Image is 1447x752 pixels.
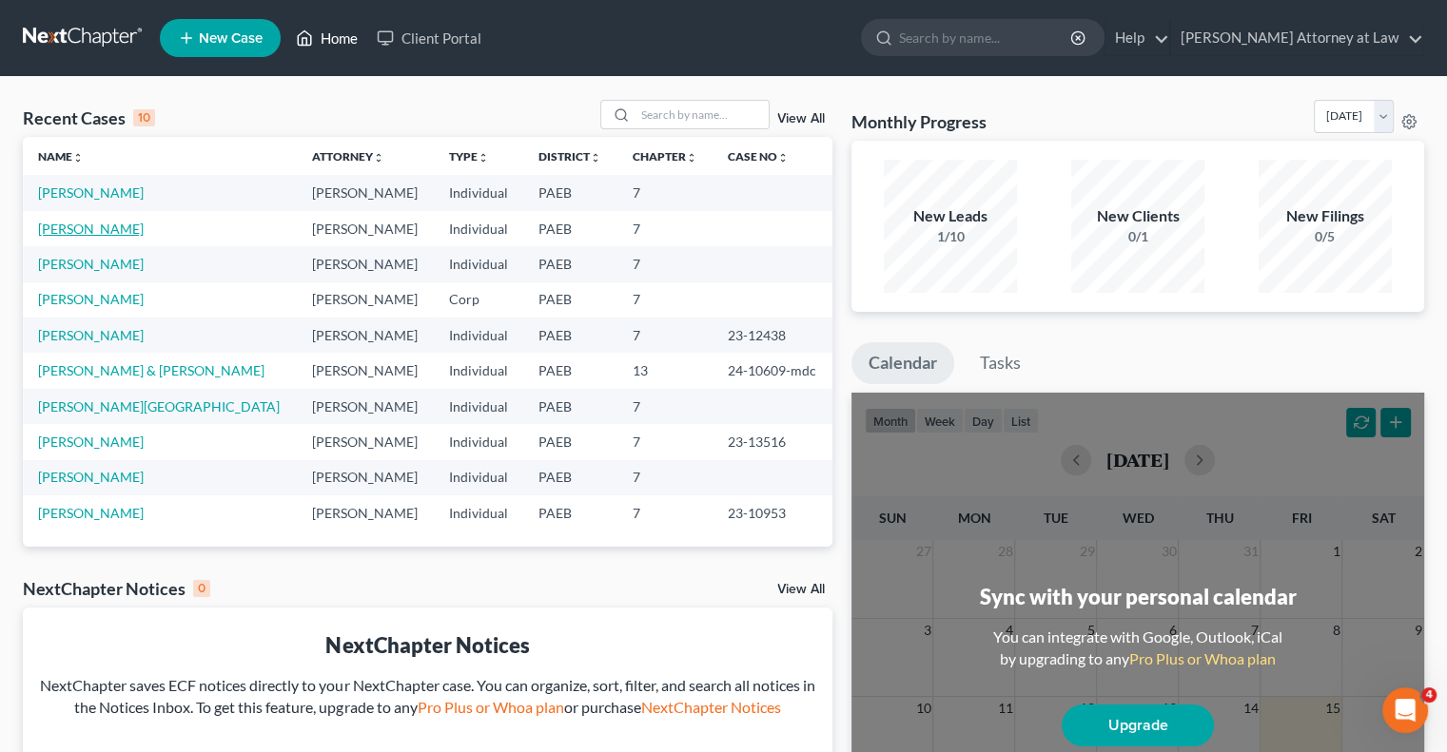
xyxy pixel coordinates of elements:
td: Individual [433,318,523,353]
td: Individual [433,495,523,530]
a: Typeunfold_more [448,149,488,164]
a: Upgrade [1062,704,1214,746]
h3: Monthly Progress [851,110,987,133]
td: [PERSON_NAME] [297,211,434,246]
td: PAEB [523,424,617,459]
div: NextChapter Notices [23,577,210,600]
a: Calendar [851,342,954,384]
iframe: Intercom live chat [1382,687,1428,733]
div: New Filings [1259,205,1392,227]
td: PAEB [523,246,617,281]
td: 23-12438 [713,318,832,353]
td: Individual [433,424,523,459]
td: Individual [433,211,523,246]
a: View All [777,112,825,125]
td: [PERSON_NAME] [297,318,434,353]
td: 7 [617,246,714,281]
td: 24-10609-mdc [713,353,832,388]
td: 7 [617,211,714,246]
i: unfold_more [777,152,789,164]
div: New Leads [884,205,1017,227]
td: [PERSON_NAME] [297,282,434,318]
div: NextChapter saves ECF notices directly to your NextChapter case. You can organize, sort, filter, ... [38,675,817,719]
a: [PERSON_NAME] & [PERSON_NAME] [38,362,264,378]
a: Pro Plus or Whoa plan [417,698,563,716]
td: PAEB [523,389,617,424]
td: Individual [433,389,523,424]
a: Nameunfold_more [38,149,84,164]
td: [PERSON_NAME] [297,175,434,210]
a: Pro Plus or Whoa plan [1129,649,1276,667]
td: PAEB [523,175,617,210]
td: 23-13516 [713,424,832,459]
a: NextChapter Notices [640,698,780,716]
a: Chapterunfold_more [633,149,697,164]
a: [PERSON_NAME] [38,256,144,272]
div: 1/10 [884,227,1017,246]
td: [PERSON_NAME] [297,460,434,495]
a: [PERSON_NAME][GEOGRAPHIC_DATA] [38,398,280,415]
td: [PERSON_NAME] [297,495,434,530]
td: PAEB [523,318,617,353]
a: [PERSON_NAME] [38,184,144,201]
td: PAEB [523,211,617,246]
div: You can integrate with Google, Outlook, iCal by upgrading to any [986,627,1290,670]
td: 7 [617,424,714,459]
i: unfold_more [373,152,384,164]
a: [PERSON_NAME] Attorney at Law [1171,21,1423,55]
div: Sync with your personal calendar [979,582,1296,611]
td: 7 [617,460,714,495]
input: Search by name... [636,101,769,128]
a: [PERSON_NAME] [38,505,144,521]
a: Case Nounfold_more [728,149,789,164]
div: 0/1 [1071,227,1204,246]
a: Districtunfold_more [538,149,601,164]
span: 4 [1421,687,1437,703]
i: unfold_more [477,152,488,164]
td: Individual [433,353,523,388]
a: Client Portal [367,21,491,55]
td: 13 [617,353,714,388]
span: New Case [199,31,263,46]
td: PAEB [523,460,617,495]
a: Help [1105,21,1169,55]
i: unfold_more [72,152,84,164]
a: [PERSON_NAME] [38,291,144,307]
div: 0 [193,580,210,597]
td: 7 [617,389,714,424]
a: [PERSON_NAME] [38,221,144,237]
a: Home [286,21,367,55]
a: View All [777,583,825,596]
td: Individual [433,246,523,281]
div: 0/5 [1259,227,1392,246]
a: [PERSON_NAME] [38,327,144,343]
div: 10 [133,109,155,126]
td: [PERSON_NAME] [297,353,434,388]
div: Recent Cases [23,106,155,129]
td: PAEB [523,495,617,530]
td: 23-10953 [713,495,832,530]
div: NextChapter Notices [38,630,817,660]
a: [PERSON_NAME] [38,434,144,450]
td: 7 [617,282,714,318]
a: [PERSON_NAME] [38,469,144,485]
td: Individual [433,175,523,210]
td: Corp [433,282,523,318]
td: 7 [617,175,714,210]
td: [PERSON_NAME] [297,424,434,459]
i: unfold_more [686,152,697,164]
td: Individual [433,460,523,495]
a: Tasks [963,342,1038,384]
a: Attorneyunfold_more [312,149,384,164]
td: 7 [617,495,714,530]
i: unfold_more [590,152,601,164]
td: [PERSON_NAME] [297,389,434,424]
div: New Clients [1071,205,1204,227]
td: PAEB [523,282,617,318]
td: [PERSON_NAME] [297,246,434,281]
td: PAEB [523,353,617,388]
td: 7 [617,318,714,353]
input: Search by name... [899,20,1073,55]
